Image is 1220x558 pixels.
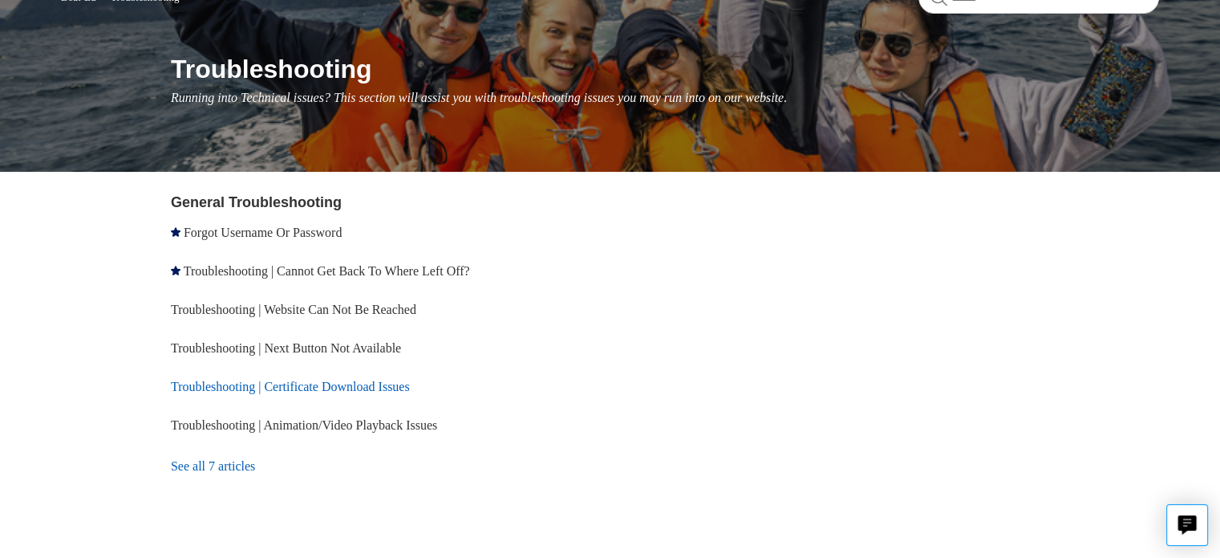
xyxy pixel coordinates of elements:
a: Troubleshooting | Next Button Not Available [171,341,401,355]
p: Running into Technical issues? This section will assist you with troubleshooting issues you may r... [171,88,1159,108]
svg: Promoted article [171,266,180,275]
button: Live chat [1166,504,1208,546]
a: General Troubleshooting [171,194,342,210]
a: Troubleshooting | Animation/Video Playback Issues [171,418,437,432]
svg: Promoted article [171,227,180,237]
a: Troubleshooting | Cannot Get Back To Where Left Off? [184,264,470,278]
h1: Troubleshooting [171,50,1159,88]
a: Troubleshooting | Website Can Not Be Reached [171,303,416,316]
a: Troubleshooting | Certificate Download Issues [171,380,410,393]
a: Forgot Username Or Password [184,226,342,239]
a: See all 7 articles [171,445,615,488]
